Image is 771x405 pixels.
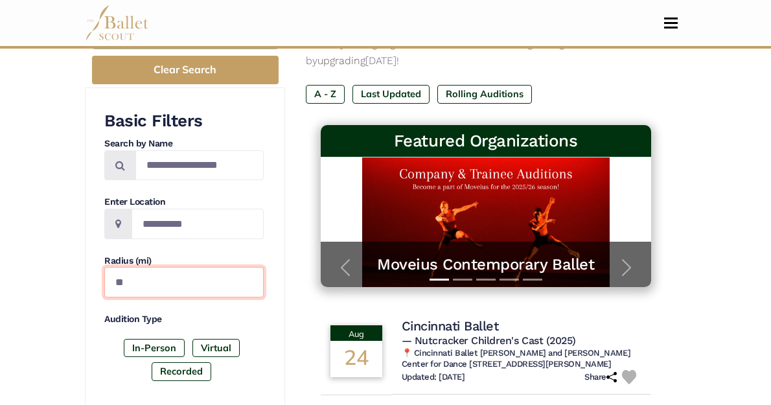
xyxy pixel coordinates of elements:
[306,36,665,69] p: Filter by listing/organization name, location, age, height, and more by [DATE]!
[334,255,638,275] a: Moveius Contemporary Ballet
[317,54,365,67] a: upgrading
[402,372,465,383] h6: Updated: [DATE]
[430,272,449,287] button: Slide 1
[124,339,185,357] label: In-Person
[402,334,576,347] span: — Nutcracker Children's Cast (2025)
[453,272,472,287] button: Slide 2
[352,85,430,103] label: Last Updated
[104,255,264,268] h4: Radius (mi)
[331,130,641,152] h3: Featured Organizations
[132,209,264,239] input: Location
[476,272,496,287] button: Slide 3
[104,313,264,326] h4: Audition Type
[402,318,499,334] h4: Cincinnati Ballet
[584,372,617,383] h6: Share
[437,85,532,103] label: Rolling Auditions
[104,196,264,209] h4: Enter Location
[500,272,519,287] button: Slide 4
[192,339,240,357] label: Virtual
[402,348,641,370] h6: 📍 Cincinnati Ballet [PERSON_NAME] and [PERSON_NAME] Center for Dance [STREET_ADDRESS][PERSON_NAME]
[330,325,382,341] div: Aug
[306,85,345,103] label: A - Z
[92,56,279,85] button: Clear Search
[104,110,264,132] h3: Basic Filters
[523,272,542,287] button: Slide 5
[330,341,382,377] div: 24
[152,362,211,380] label: Recorded
[656,17,686,29] button: Toggle navigation
[135,150,264,181] input: Search by names...
[104,137,264,150] h4: Search by Name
